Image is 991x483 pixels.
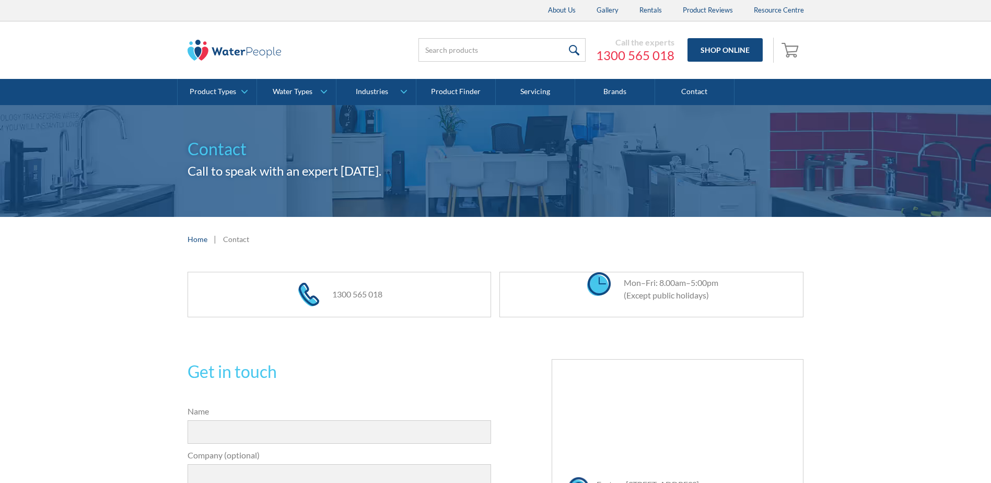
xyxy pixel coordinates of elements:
a: Open cart [779,38,804,63]
label: Company (optional) [188,449,492,462]
img: clock icon [587,272,611,296]
img: phone icon [298,283,319,306]
img: The Water People [188,40,282,61]
div: Mon–Fri: 8.00am–5:00pm (Except public holidays) [613,277,718,302]
h2: Get in touch [188,359,492,384]
a: 1300 565 018 [596,48,674,63]
div: | [213,233,218,245]
h2: Call to speak with an expert [DATE]. [188,162,804,180]
a: Servicing [496,79,575,105]
a: Water Types [257,79,336,105]
a: Contact [655,79,734,105]
a: Home [188,234,207,245]
label: Name [188,405,492,418]
img: shopping cart [782,41,801,58]
div: Industries [356,87,388,96]
a: Industries [336,79,415,105]
a: Shop Online [687,38,763,62]
div: Water Types [273,87,312,96]
a: Product Finder [416,79,496,105]
a: 1300 565 018 [332,289,382,299]
h1: Contact [188,136,804,162]
a: Brands [575,79,655,105]
div: Product Types [190,87,236,96]
a: Product Types [178,79,257,105]
div: Call the experts [596,37,674,48]
div: Contact [223,234,249,245]
input: Search products [418,38,586,62]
